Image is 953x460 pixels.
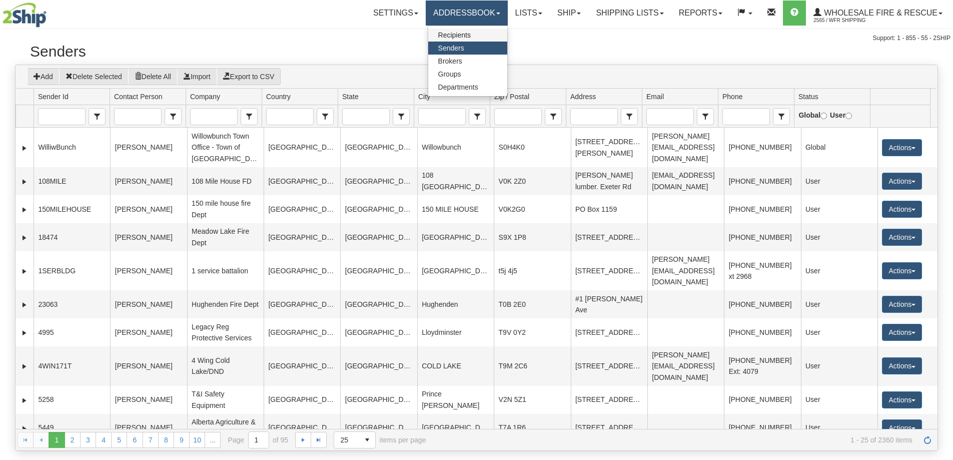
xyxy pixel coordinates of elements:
label: User [830,110,852,121]
a: 2 [65,432,81,448]
span: select [773,109,789,125]
td: [GEOGRAPHIC_DATA] [264,346,340,385]
a: Shipping lists [588,1,671,26]
a: Senders [428,42,507,55]
td: [PHONE_NUMBER] Ext: 4079 [724,346,800,385]
td: 4995 [34,318,110,346]
a: 6 [127,432,143,448]
td: Prince [PERSON_NAME] [417,386,494,414]
td: [PERSON_NAME] [110,251,187,290]
span: select [469,109,485,125]
button: Actions [882,229,922,246]
td: [STREET_ADDRESS] [571,251,647,290]
td: [PERSON_NAME] [110,128,187,167]
span: select [393,109,409,125]
td: filter cell [794,105,870,128]
td: User [801,251,877,290]
span: Country [317,108,334,125]
td: [PHONE_NUMBER] [724,318,800,346]
td: 108 Mile House FD [187,167,264,195]
td: Hughenden Fire Dept [187,290,264,318]
td: [PHONE_NUMBER] [724,195,800,223]
td: [GEOGRAPHIC_DATA] [340,167,417,195]
span: select [317,109,333,125]
button: Add [27,68,60,85]
a: Recipients [428,29,507,42]
span: 1 - 25 of 2360 items [440,436,912,444]
span: Groups [438,70,461,78]
td: [GEOGRAPHIC_DATA] [340,251,417,290]
input: Sender Id [39,109,85,125]
td: [PERSON_NAME][EMAIL_ADDRESS][DOMAIN_NAME] [647,251,724,290]
span: Phone [773,108,790,125]
td: T0B 2E0 [494,290,570,318]
td: filter cell [262,105,338,128]
td: 23063 [34,290,110,318]
td: 1SERBLDG [34,251,110,290]
td: [PHONE_NUMBER] xt 2968 [724,251,800,290]
span: Email [646,92,664,102]
span: City [418,92,430,102]
td: User [801,195,877,223]
span: items per page [334,431,426,448]
td: WilliwBunch [34,128,110,167]
td: [PERSON_NAME] [110,346,187,385]
span: Phone [722,92,742,102]
span: Email [697,108,714,125]
input: Phone [723,109,769,125]
td: [GEOGRAPHIC_DATA] [264,167,340,195]
a: 10 [189,432,205,448]
td: [PERSON_NAME] [110,223,187,251]
td: [PERSON_NAME] [110,386,187,414]
button: Actions [882,391,922,408]
td: [PERSON_NAME][EMAIL_ADDRESS][DOMAIN_NAME] [647,128,724,167]
td: 18474 [34,223,110,251]
td: [EMAIL_ADDRESS][DOMAIN_NAME] [647,167,724,195]
td: 108 [GEOGRAPHIC_DATA] [417,167,494,195]
span: select [697,109,713,125]
td: [PERSON_NAME] [110,195,187,223]
td: S0H4K0 [494,128,570,167]
td: [PERSON_NAME] [110,290,187,318]
a: 7 [143,432,159,448]
span: Zip / Postal [545,108,562,125]
input: State [343,109,389,125]
td: [GEOGRAPHIC_DATA] [340,414,417,442]
td: COLD LAKE [417,346,494,385]
td: Lloydminster [417,318,494,346]
button: Delete All [128,68,178,85]
td: 4WIN171T [34,346,110,385]
a: 3 [80,432,96,448]
td: V0K2G0 [494,195,570,223]
td: filter cell [110,105,186,128]
td: [GEOGRAPHIC_DATA] [264,128,340,167]
td: [GEOGRAPHIC_DATA] [340,346,417,385]
a: Expand [20,233,30,243]
td: filter cell [186,105,262,128]
button: Export to CSV [217,68,281,85]
a: Groups [428,68,507,81]
td: User [801,318,877,346]
td: filter cell [718,105,794,128]
span: 25 [340,435,353,445]
td: 150 mile house fire Dept [187,195,264,223]
td: User [801,290,877,318]
a: Refresh [919,432,935,448]
a: 9 [174,432,190,448]
td: User [801,346,877,385]
input: City [419,109,465,125]
div: grid toolbar [16,65,937,89]
button: Actions [882,139,922,156]
span: Departments [438,83,478,91]
td: [PHONE_NUMBER] [724,386,800,414]
span: Sender Id [89,108,106,125]
td: [STREET_ADDRESS] [571,386,647,414]
h2: Senders [30,43,923,60]
td: [GEOGRAPHIC_DATA] [264,318,340,346]
td: Global [801,128,877,167]
td: Willowbunch [417,128,494,167]
td: 150MILEHOUSE [34,195,110,223]
span: 2565 / WFR Shipping [813,16,888,26]
td: filter cell [414,105,490,128]
input: Global [820,113,827,119]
